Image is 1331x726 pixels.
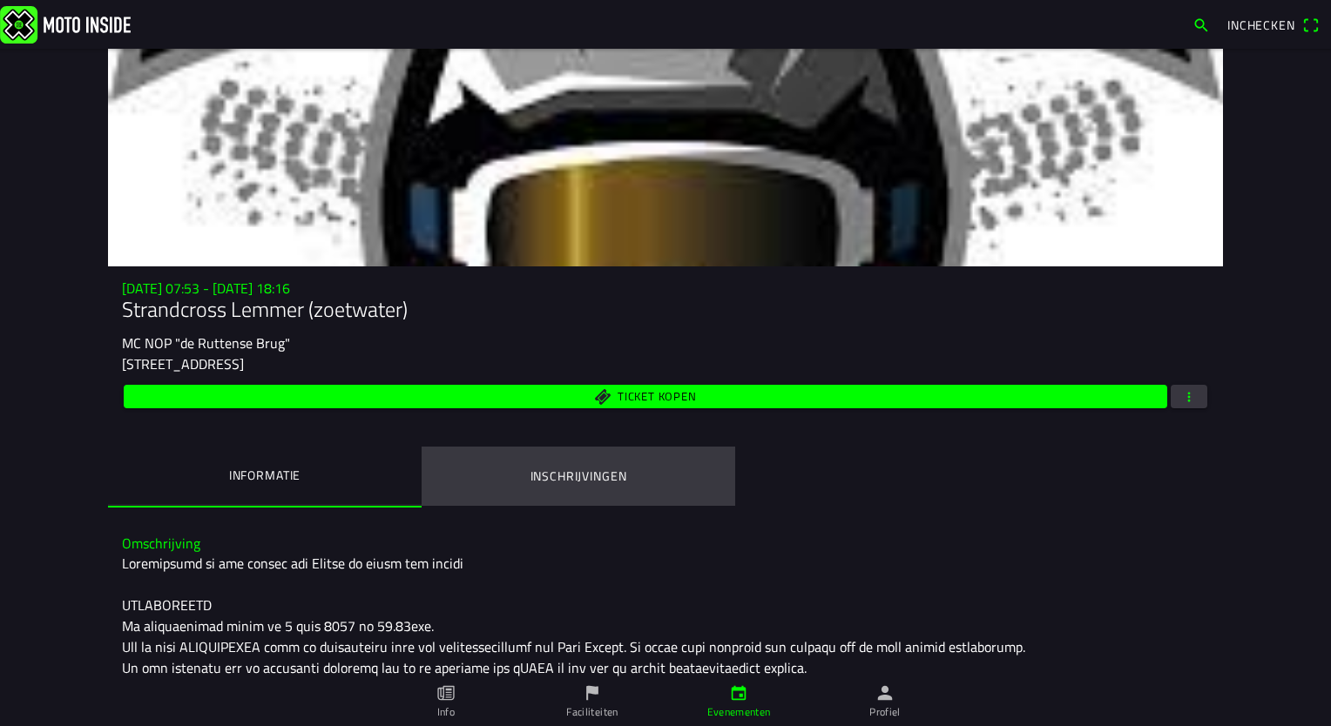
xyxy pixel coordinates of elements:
[122,280,1209,297] h3: [DATE] 07:53 - [DATE] 18:16
[729,683,748,702] ion-icon: calendar
[1227,16,1295,34] span: Inchecken
[122,333,290,353] ion-text: MC NOP "de Ruttense Brug"
[869,704,901,720] ion-label: Profiel
[122,353,244,374] ion-text: [STREET_ADDRESS]
[566,704,618,720] ion-label: Faciliteiten
[437,704,455,720] ion-label: Info
[229,466,301,485] ion-label: Informatie
[530,467,627,486] ion-label: Inschrijvingen
[122,297,1209,322] h1: Strandcross Lemmer (zoetwater)
[618,391,696,402] span: Ticket kopen
[1184,10,1219,39] a: search
[122,535,1209,552] h3: Omschrijving
[1219,10,1328,39] a: Incheckenqr scanner
[875,683,895,702] ion-icon: person
[583,683,602,702] ion-icon: flag
[707,704,771,720] ion-label: Evenementen
[436,683,456,702] ion-icon: paper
